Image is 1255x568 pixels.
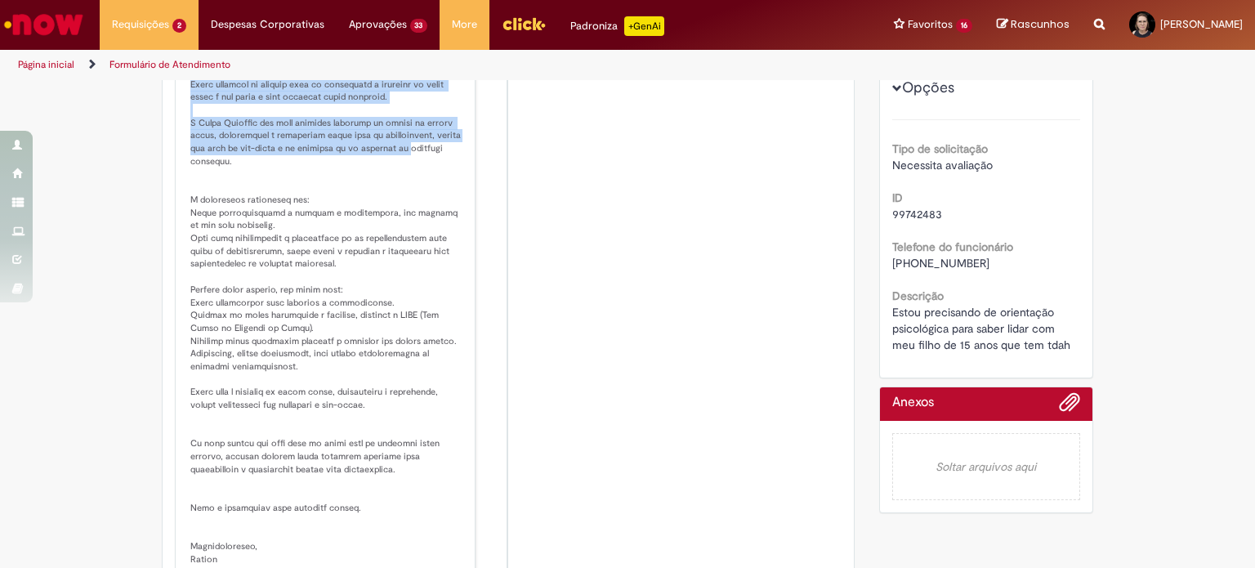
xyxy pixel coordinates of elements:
[112,16,169,33] span: Requisições
[624,16,664,36] p: +GenAi
[892,305,1070,352] span: Estou precisando de orientação psicológica para saber lidar com meu filho de 15 anos que tem tdah
[570,16,664,36] div: Padroniza
[892,239,1013,254] b: Telefone do funcionário
[502,11,546,36] img: click_logo_yellow_360x200.png
[1160,17,1243,31] span: [PERSON_NAME]
[892,433,1081,500] em: Soltar arquivos aqui
[956,19,972,33] span: 16
[12,50,824,80] ul: Trilhas de página
[109,58,230,71] a: Formulário de Atendimento
[18,58,74,71] a: Página inicial
[172,19,186,33] span: 2
[349,16,407,33] span: Aprovações
[908,16,953,33] span: Favoritos
[211,16,324,33] span: Despesas Corporativas
[997,17,1070,33] a: Rascunhos
[892,207,942,221] span: 99742483
[2,8,86,41] img: ServiceNow
[892,190,903,205] b: ID
[892,396,934,410] h2: Anexos
[1011,16,1070,32] span: Rascunhos
[892,256,989,271] span: [PHONE_NUMBER]
[410,19,428,33] span: 33
[892,288,944,303] b: Descrição
[892,158,993,172] span: Necessita avaliação
[452,16,477,33] span: More
[892,141,988,156] b: Tipo de solicitação
[1059,391,1080,421] button: Adicionar anexos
